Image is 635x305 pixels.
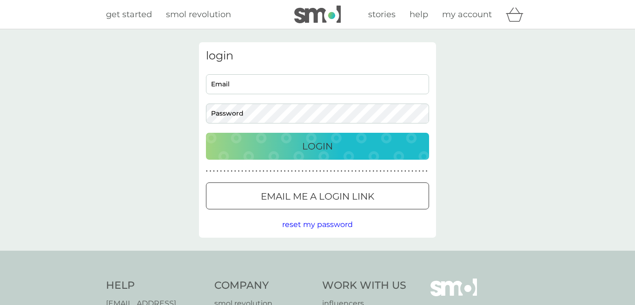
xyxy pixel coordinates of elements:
[422,169,424,174] p: ●
[234,169,236,174] p: ●
[376,169,378,174] p: ●
[404,169,406,174] p: ●
[426,169,428,174] p: ●
[252,169,254,174] p: ●
[355,169,357,174] p: ●
[415,169,417,174] p: ●
[220,169,222,174] p: ●
[351,169,353,174] p: ●
[273,169,275,174] p: ●
[270,169,271,174] p: ●
[206,169,208,174] p: ●
[277,169,279,174] p: ●
[256,169,258,174] p: ●
[106,279,205,293] h4: Help
[166,9,231,19] span: smol revolution
[284,169,286,174] p: ●
[380,169,382,174] p: ●
[411,169,413,174] p: ●
[214,279,313,293] h4: Company
[206,182,429,209] button: Email me a login link
[282,220,353,229] span: reset my password
[106,8,152,21] a: get started
[259,169,261,174] p: ●
[326,169,328,174] p: ●
[294,6,341,23] img: smol
[312,169,314,174] p: ●
[106,9,152,19] span: get started
[280,169,282,174] p: ●
[344,169,346,174] p: ●
[394,169,396,174] p: ●
[241,169,243,174] p: ●
[410,9,428,19] span: help
[309,169,311,174] p: ●
[358,169,360,174] p: ●
[266,169,268,174] p: ●
[383,169,385,174] p: ●
[249,169,251,174] p: ●
[282,219,353,231] button: reset my password
[387,169,389,174] p: ●
[213,169,215,174] p: ●
[372,169,374,174] p: ●
[227,169,229,174] p: ●
[322,279,406,293] h4: Work With Us
[397,169,399,174] p: ●
[341,169,343,174] p: ●
[410,8,428,21] a: help
[206,49,429,63] h3: login
[337,169,339,174] p: ●
[369,169,371,174] p: ●
[231,169,232,174] p: ●
[506,5,529,24] div: basket
[362,169,364,174] p: ●
[348,169,350,174] p: ●
[224,169,225,174] p: ●
[245,169,247,174] p: ●
[291,169,293,174] p: ●
[302,169,304,174] p: ●
[238,169,240,174] p: ●
[166,8,231,21] a: smol revolution
[442,8,492,21] a: my account
[295,169,297,174] p: ●
[401,169,403,174] p: ●
[287,169,289,174] p: ●
[319,169,321,174] p: ●
[323,169,325,174] p: ●
[210,169,212,174] p: ●
[217,169,218,174] p: ●
[261,189,374,204] p: Email me a login link
[305,169,307,174] p: ●
[263,169,265,174] p: ●
[365,169,367,174] p: ●
[368,8,396,21] a: stories
[390,169,392,174] p: ●
[368,9,396,19] span: stories
[298,169,300,174] p: ●
[330,169,332,174] p: ●
[302,139,333,154] p: Login
[442,9,492,19] span: my account
[316,169,317,174] p: ●
[334,169,336,174] p: ●
[419,169,421,174] p: ●
[408,169,410,174] p: ●
[206,133,429,160] button: Login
